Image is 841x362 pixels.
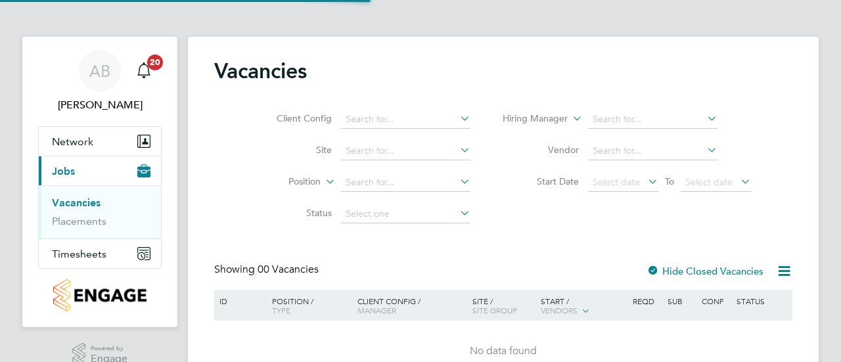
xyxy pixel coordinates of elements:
[52,135,93,148] span: Network
[38,97,162,113] span: Andre Bonnick
[256,207,332,219] label: Status
[588,142,717,160] input: Search for...
[39,185,161,238] div: Jobs
[664,290,698,312] div: Sub
[52,165,75,177] span: Jobs
[245,175,321,189] label: Position
[258,263,319,276] span: 00 Vacancies
[52,248,106,260] span: Timesheets
[492,112,568,125] label: Hiring Manager
[341,110,470,129] input: Search for...
[593,176,640,188] span: Select date
[131,50,157,92] a: 20
[39,127,161,156] button: Network
[214,263,321,277] div: Showing
[38,279,162,311] a: Go to home page
[503,144,579,156] label: Vendor
[733,290,790,312] div: Status
[354,290,469,321] div: Client Config /
[588,110,717,129] input: Search for...
[472,305,517,315] span: Site Group
[147,55,163,70] span: 20
[89,62,110,79] span: AB
[256,112,332,124] label: Client Config
[39,156,161,185] button: Jobs
[357,305,396,315] span: Manager
[647,265,763,277] label: Hide Closed Vacancies
[469,290,538,321] div: Site /
[39,239,161,268] button: Timesheets
[629,290,664,312] div: Reqd
[541,305,578,315] span: Vendors
[262,290,354,321] div: Position /
[216,290,262,312] div: ID
[38,50,162,113] a: AB[PERSON_NAME]
[685,176,733,188] span: Select date
[341,205,470,223] input: Select one
[52,196,101,209] a: Vacancies
[272,305,290,315] span: Type
[52,215,106,227] a: Placements
[91,343,127,354] span: Powered by
[216,344,790,358] div: No data found
[256,144,332,156] label: Site
[698,290,733,312] div: Conf
[341,173,470,192] input: Search for...
[503,175,579,187] label: Start Date
[341,142,470,160] input: Search for...
[53,279,146,311] img: countryside-properties-logo-retina.png
[661,173,678,190] span: To
[214,58,307,84] h2: Vacancies
[537,290,629,323] div: Start /
[22,37,177,327] nav: Main navigation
